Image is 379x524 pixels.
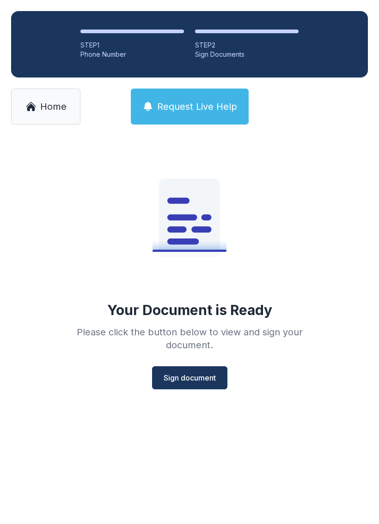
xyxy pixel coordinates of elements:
[40,100,67,113] span: Home
[56,326,323,351] div: Please click the button below to view and sign your document.
[80,41,184,50] div: STEP 1
[164,372,216,383] span: Sign document
[107,302,272,318] div: Your Document is Ready
[195,41,299,50] div: STEP 2
[157,100,237,113] span: Request Live Help
[195,50,299,59] div: Sign Documents
[80,50,184,59] div: Phone Number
